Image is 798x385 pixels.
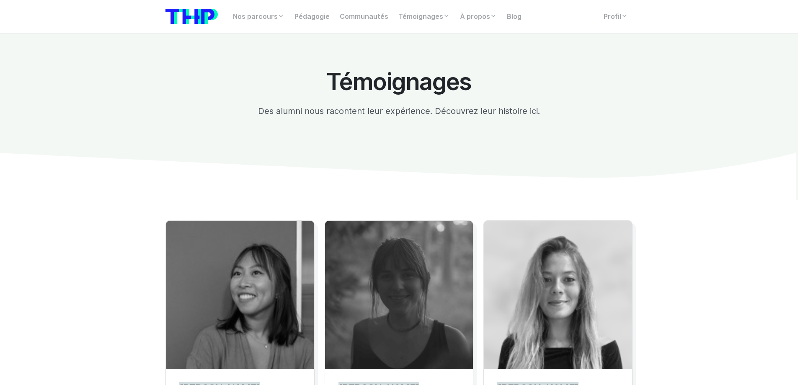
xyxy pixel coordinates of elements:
img: logo [165,9,218,24]
a: Blog [502,8,527,25]
img: Juliet De Rozario [325,221,473,369]
a: Profil [599,8,633,25]
a: À propos [455,8,502,25]
a: Pédagogie [289,8,335,25]
a: Nos parcours [228,8,289,25]
a: Communautés [335,8,393,25]
img: Marie-Elisabeth Huynh [166,221,314,369]
h1: Témoignages [245,69,553,95]
a: Témoignages [393,8,455,25]
img: Lara Schutz [484,221,632,369]
p: Des alumni nous racontent leur expérience. Découvrez leur histoire ici. [245,105,553,117]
